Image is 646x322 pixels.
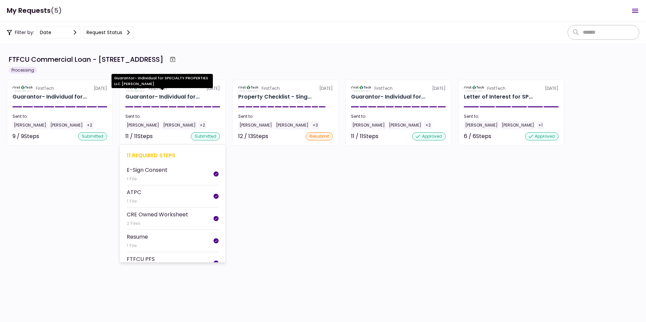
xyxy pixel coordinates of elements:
div: [DATE] [351,85,446,91]
h1: My Requests [7,4,62,18]
div: [PERSON_NAME] [13,121,48,130]
div: Letter of Interest for SPECIALTY PROPERTIES LLC 1151-B Hospital Way Pocatello [464,93,533,101]
div: Resume [127,233,148,241]
img: Partner logo [13,85,33,91]
div: FirstTech [487,85,505,91]
div: Guarantor- Individual for SPECIALTY PROPERTIES LLC [PERSON_NAME] [111,74,213,88]
div: Sent to: [125,113,220,119]
div: +1 [537,121,544,130]
div: Processing [9,67,37,74]
img: Partner logo [464,85,484,91]
div: [PERSON_NAME] [49,121,84,130]
div: 9 / 9 Steps [13,132,39,140]
div: E-Sign Consent [127,166,168,174]
div: [PERSON_NAME] [500,121,536,130]
div: FirstTech [36,85,54,91]
div: 11 required steps [127,151,219,160]
div: Sent to: [13,113,107,119]
button: Open menu [627,3,643,19]
div: [DATE] [13,85,107,91]
div: 6 / 6 Steps [464,132,491,140]
div: [DATE] [238,85,333,91]
button: Archive workflow [167,53,179,65]
div: +3 [311,121,319,130]
div: FTFCU Commercial Loan - [STREET_ADDRESS] [9,54,163,64]
div: [DATE] [464,85,558,91]
button: Request status [83,26,134,38]
div: +2 [85,121,94,130]
div: submitted [191,132,220,140]
div: resubmit [306,132,333,140]
div: CRE Owned Worksheet [127,210,188,219]
img: Partner logo [351,85,372,91]
div: [PERSON_NAME] [388,121,423,130]
div: 1 File [127,198,141,205]
div: approved [412,132,446,140]
div: FirstTech [262,85,280,91]
div: FirstTech [374,85,393,91]
div: 11 / 11 Steps [351,132,378,140]
div: submitted [78,132,107,140]
div: [PERSON_NAME] [351,121,386,130]
div: Guarantor- Individual for SPECIALTY PROPERTIES LLC Scot Halladay [125,93,200,101]
img: Partner logo [238,85,259,91]
div: FTFCU PFS [127,255,155,263]
div: 1 File [127,176,168,182]
div: Guarantor- Individual for SPECIALTY PROPERTIES LLC Charles Eldredge [13,93,87,101]
div: 11 / 11 Steps [125,132,153,140]
div: ATPC [127,188,141,196]
div: [PERSON_NAME] [125,121,160,130]
div: Sent to: [351,113,446,119]
div: [PERSON_NAME] [162,121,197,130]
div: Sent to: [238,113,333,119]
div: 1 File [127,242,148,249]
div: Filter by: [7,26,134,38]
div: Property Checklist - Single Tenant for SPECIALTY PROPERTIES LLC 1151-B Hospital Wy, Pocatello, ID [238,93,312,101]
div: +2 [198,121,206,130]
div: Guarantor- Individual for SPECIALTY PROPERTIES LLC Jim Price [351,93,425,101]
div: 12 / 13 Steps [238,132,268,140]
div: +2 [424,121,432,130]
div: [PERSON_NAME] [275,121,310,130]
div: [PERSON_NAME] [464,121,499,130]
div: date [40,29,51,36]
div: 2 Files [127,220,188,227]
div: [PERSON_NAME] [238,121,273,130]
div: Sent to: [464,113,558,119]
div: approved [525,132,558,140]
span: (5) [51,4,62,18]
button: date [37,26,81,38]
